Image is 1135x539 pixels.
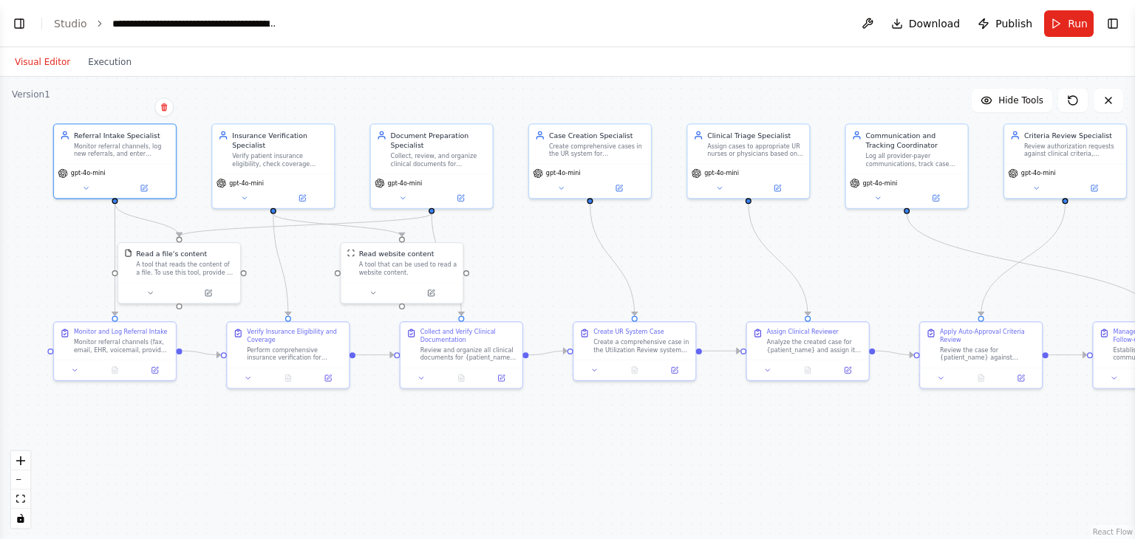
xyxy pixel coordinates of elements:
[74,143,170,158] div: Monitor referral channels, log new referrals, and enter comprehensive patient and provider inform...
[420,346,517,362] div: Review and organize all clinical documents for {patient_name} including physician notes, diagnost...
[746,321,869,381] div: Assign Clinical ReviewerAnalyze the created case for {patient_name} and assign it to the most app...
[211,123,335,209] div: Insurance Verification SpecialistVerify patient insurance eligibility, check coverage status, det...
[1021,169,1056,177] span: gpt-4o-mini
[54,18,87,30] a: Studio
[976,204,1070,316] g: Edge from d3efe3fc-802f-4779-a614-fef2a0fc9d2f to b08063da-7b96-45bc-b849-d23b3b5ce898
[866,152,962,168] div: Log all provider-payer communications, track case status, and manage follow-up reminders for {pat...
[11,451,30,470] button: zoom in
[124,249,132,257] img: FileReadTool
[74,328,168,336] div: Monitor and Log Referral Intake
[229,179,264,188] span: gpt-4o-mini
[484,372,518,384] button: Open in side panel
[53,123,177,199] div: Referral Intake SpecialistMonitor referral channels, log new referrals, and enter comprehensive p...
[11,470,30,490] button: zoom out
[529,346,567,360] g: Edge from 9b304601-2868-47c8-a3ee-8f0ea63cd1b2 to b12f5cbe-bd54-40de-a424-f728b26d13e2
[593,328,664,336] div: Create UR System Case
[845,123,968,209] div: Communication and Tracking CoordinatorLog all provider-payer communications, track case status, a...
[274,192,330,204] button: Open in side panel
[549,143,645,158] div: Create comprehensive cases in the UR system for {patient_name}, attach all relevant clinical docu...
[573,321,696,381] div: Create UR System CaseCreate a comprehensive case in the Utilization Review system for {patient_na...
[1049,350,1087,360] g: Edge from b08063da-7b96-45bc-b849-d23b3b5ce898 to 6b96c76e-972b-4e48-a77d-6c5aa86fc114
[116,182,172,194] button: Open in side panel
[702,346,740,356] g: Edge from b12f5cbe-bd54-40de-a424-f728b26d13e2 to 8f3d09af-564d-4e39-afc4-b894a8103764
[53,321,177,381] div: Monitor and Log Referral IntakeMonitor referral channels (fax, email, EHR, voicemail, provider po...
[154,97,174,117] button: Delete node
[528,123,652,199] div: Case Creation SpecialistCreate comprehensive cases in the UR system for {patient_name}, attach al...
[1003,123,1127,199] div: Criteria Review SpecialistReview authorization requests against clinical criteria, business rules...
[1066,182,1122,194] button: Open in side panel
[403,287,459,299] button: Open in side panel
[232,152,328,168] div: Verify patient insurance eligibility, check coverage status, determine network participation, and...
[12,89,50,100] div: Version 1
[71,169,106,177] span: gpt-4o-mini
[585,204,640,316] g: Edge from b711eb68-bb8e-4f9d-a092-7aa1e2be5ec0 to b12f5cbe-bd54-40de-a424-f728b26d13e2
[183,346,221,360] g: Edge from 48a5003c-682b-4145-8971-7750a2bf6f93 to 238954a0-8942-4d67-9d77-5bc34f4720af
[876,346,914,360] g: Edge from 8f3d09af-564d-4e39-afc4-b894a8103764 to b08063da-7b96-45bc-b849-d23b3b5ce898
[940,328,1036,343] div: Apply Auto-Approval Criteria Review
[767,338,863,354] div: Analyze the created case for {patient_name} and assign it to the most appropriate clinical review...
[972,10,1038,37] button: Publish
[885,10,967,37] button: Download
[11,451,30,528] div: React Flow controls
[79,53,140,71] button: Execution
[866,131,962,151] div: Communication and Tracking Coordinator
[110,204,120,316] g: Edge from d782e1e4-cd5c-4738-8fad-c31e417c76d5 to 48a5003c-682b-4145-8971-7750a2bf6f93
[749,182,805,194] button: Open in side panel
[174,213,437,236] g: Edge from 1e410af8-72ed-40c2-9665-32197861255f to 2750be37-84c7-4125-8f9c-5764ed2a40e9
[767,328,839,336] div: Assign Clinical Reviewer
[110,204,184,236] g: Edge from d782e1e4-cd5c-4738-8fad-c31e417c76d5 to 2750be37-84c7-4125-8f9c-5764ed2a40e9
[1044,10,1094,37] button: Run
[369,123,493,209] div: Document Preparation SpecialistCollect, review, and organize clinical documents for {patient_name...
[863,179,898,188] span: gpt-4o-mini
[440,372,483,384] button: No output available
[9,13,30,34] button: Show left sidebar
[267,372,310,384] button: No output available
[268,213,293,315] g: Edge from 0f93c7d4-85f2-446c-a615-517671bece9a to 238954a0-8942-4d67-9d77-5bc34f4720af
[1093,528,1133,536] a: React Flow attribution
[940,346,1036,362] div: Review the case for {patient_name} against established clinical criteria, business rules, gold ca...
[359,249,434,258] div: Read website content
[94,364,136,376] button: No output available
[11,490,30,509] button: fit view
[388,179,423,188] span: gpt-4o-mini
[1004,372,1038,384] button: Open in side panel
[117,242,241,304] div: FileReadToolRead a file's contentA tool that reads the content of a file. To use this tool, provi...
[787,364,829,376] button: No output available
[549,131,645,140] div: Case Creation Specialist
[420,328,517,343] div: Collect and Verify Clinical Documentation
[707,143,803,158] div: Assign cases to appropriate UR nurses or physicians based on clinical specialty, case complexity,...
[743,204,813,316] g: Edge from 886354d1-14fa-469e-9cb9-2ee966501f8e to 8f3d09af-564d-4e39-afc4-b894a8103764
[359,261,457,276] div: A tool that can be used to read a website content.
[658,364,692,376] button: Open in side panel
[6,53,79,71] button: Visual Editor
[391,152,487,168] div: Collect, review, and organize clinical documents for {patient_name}. Verify completeness of docum...
[340,242,463,304] div: ScrapeWebsiteToolRead website contentA tool that can be used to read a website content.
[138,364,172,376] button: Open in side panel
[831,364,865,376] button: Open in side panel
[247,328,343,343] div: Verify Insurance Eligibility and Coverage
[686,123,810,199] div: Clinical Triage SpecialistAssign cases to appropriate UR nurses or physicians based on clinical s...
[311,372,345,384] button: Open in side panel
[591,182,647,194] button: Open in side panel
[960,372,1002,384] button: No output available
[432,192,488,204] button: Open in side panel
[1068,16,1088,31] span: Run
[998,95,1043,106] span: Hide Tools
[613,364,655,376] button: No output available
[1024,143,1120,158] div: Review authorization requests against clinical criteria, business rules, and gold carding policie...
[136,249,207,258] div: Read a file's content
[909,16,961,31] span: Download
[247,346,343,362] div: Perform comprehensive insurance verification for {patient_name} using the referral information fr...
[136,261,234,276] div: A tool that reads the content of a file. To use this tool, provide a 'file_path' parameter with t...
[74,338,170,354] div: Monitor referral channels (fax, email, EHR, voicemail, provider portal) for new referral requests...
[426,213,466,315] g: Edge from 1e410af8-72ed-40c2-9665-32197861255f to 9b304601-2868-47c8-a3ee-8f0ea63cd1b2
[400,321,523,389] div: Collect and Verify Clinical DocumentationReview and organize all clinical documents for {patient_...
[347,249,355,257] img: ScrapeWebsiteTool
[995,16,1032,31] span: Publish
[707,131,803,140] div: Clinical Triage Specialist
[226,321,350,389] div: Verify Insurance Eligibility and CoveragePerform comprehensive insurance verification for {patien...
[180,287,236,299] button: Open in side panel
[919,321,1043,389] div: Apply Auto-Approval Criteria ReviewReview the case for {patient_name} against established clinica...
[593,338,689,354] div: Create a comprehensive case in the Utilization Review system for {patient_name} using the verifie...
[1024,131,1120,140] div: Criteria Review Specialist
